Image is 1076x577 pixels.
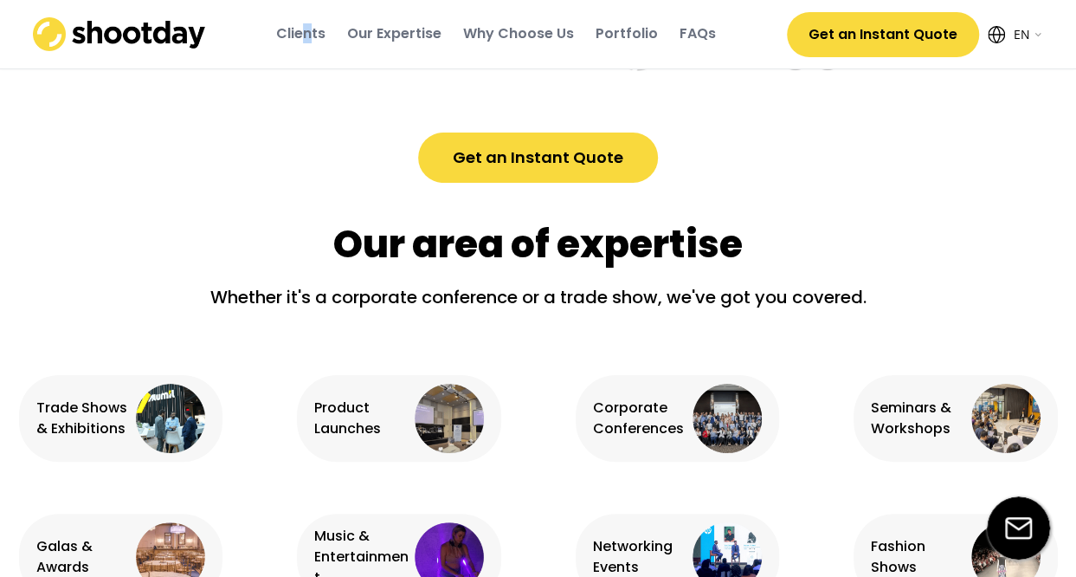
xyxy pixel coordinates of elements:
[680,24,716,43] div: FAQs
[192,284,885,323] div: Whether it's a corporate conference or a trade show, we've got you covered.
[988,26,1005,43] img: Icon%20feather-globe%20%281%29.svg
[333,217,743,271] div: Our area of expertise
[36,398,132,439] div: Trade Shows & Exhibitions
[593,398,689,439] div: Corporate Conferences
[787,12,979,57] button: Get an Instant Quote
[596,24,658,43] div: Portfolio
[987,496,1050,560] img: email-icon%20%281%29.svg
[33,17,206,51] img: shootday_logo.png
[463,24,574,43] div: Why Choose Us
[314,398,410,439] div: Product Launches
[418,133,658,183] button: Get an Instant Quote
[347,24,441,43] div: Our Expertise
[693,384,762,453] img: corporate%20conference%403x.webp
[971,384,1041,453] img: seminars%403x.webp
[276,24,325,43] div: Clients
[871,398,967,439] div: Seminars & Workshops
[136,384,205,453] img: exhibition%402x.png
[415,384,484,453] img: product%20launches%403x.webp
